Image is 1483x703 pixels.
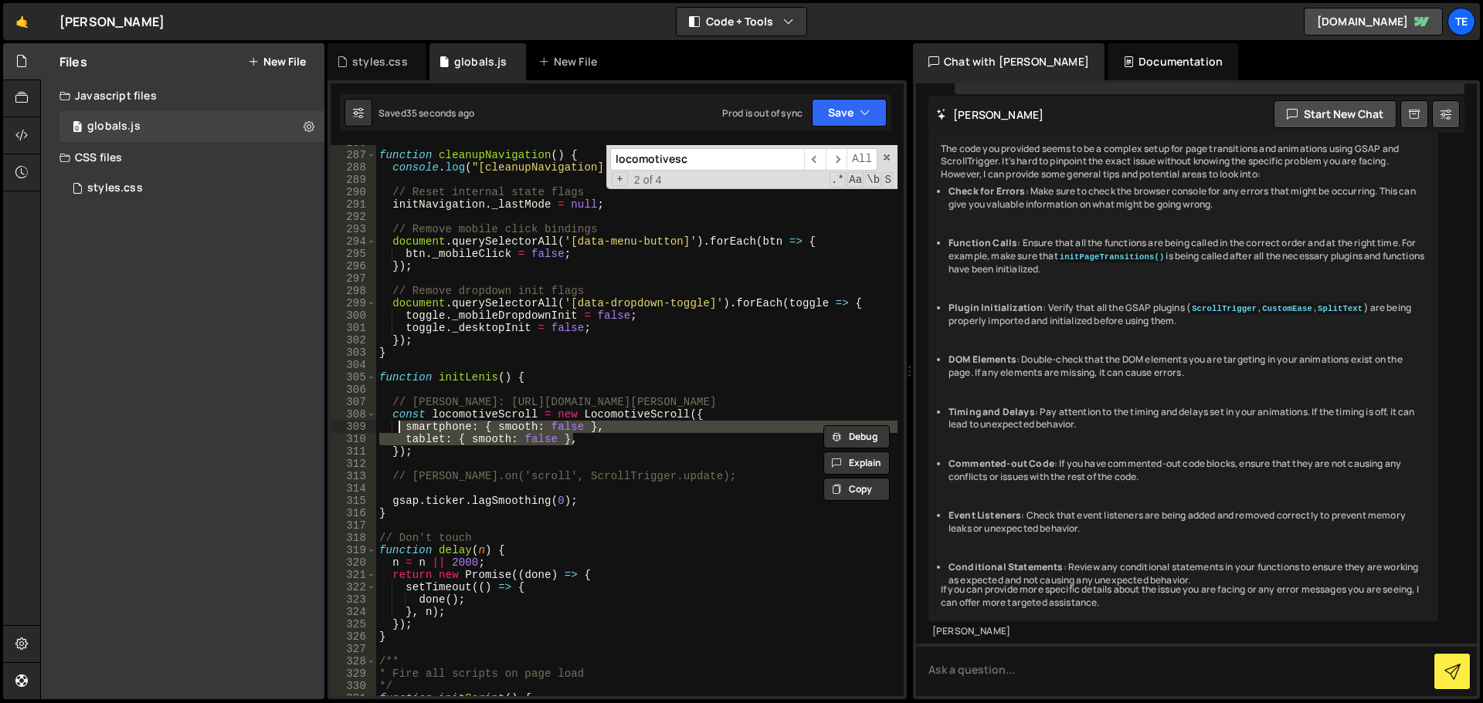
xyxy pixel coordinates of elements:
div: 306 [331,384,376,396]
div: 297 [331,272,376,285]
strong: Function Calls [949,236,1017,249]
div: Documentation [1108,43,1238,80]
code: ScrollTrigger [1190,303,1258,314]
div: 316 [331,507,376,519]
div: 304 [331,359,376,371]
div: 329 [331,668,376,680]
div: 327 [331,643,376,655]
button: Debug [823,425,890,448]
strong: Event Listeners [949,509,1021,522]
li: : Check that event listeners are being added and removed correctly to prevent memory leaks or une... [949,509,1426,536]
div: Saved [378,106,474,120]
button: Explain [823,451,890,475]
div: 330 [331,680,376,692]
div: Te [1447,8,1475,35]
div: 315 [331,495,376,507]
div: 305 [331,371,376,384]
div: Prod is out of sync [722,106,803,120]
span: 2 of 4 [628,174,668,186]
strong: Timing and Delays [949,405,1035,418]
div: 287 [331,149,376,161]
code: initPageTransitions() [1058,252,1166,262]
div: The code you provided seems to be a complex setup for page transitions and animations using GSAP ... [928,130,1438,622]
div: styles.css [352,54,408,69]
li: : Review any conditional statements in your functions to ensure they are working as expected and ... [949,561,1426,587]
div: 312 [331,458,376,470]
div: 319 [331,544,376,556]
div: 314 [331,482,376,495]
div: New File [538,54,603,69]
strong: Plugin Initialization [949,301,1043,314]
button: Start new chat [1274,100,1396,128]
li: : Pay attention to the timing and delays set in your animations. If the timing is off, it can lea... [949,406,1426,432]
code: CustomEase [1261,303,1314,314]
div: 326 [331,630,376,643]
div: 16160/43441.css [59,173,324,204]
span: CaseSensitive Search [847,172,864,188]
div: 308 [331,408,376,421]
div: 289 [331,174,376,186]
div: Chat with [PERSON_NAME] [913,43,1105,80]
div: 291 [331,198,376,211]
li: : Double-check that the DOM elements you are targeting in your animations exist on the page. If a... [949,353,1426,380]
div: 295 [331,248,376,260]
input: Search for [610,148,804,171]
div: 309 [331,421,376,433]
div: 328 [331,655,376,668]
div: 294 [331,235,376,248]
div: 307 [331,396,376,408]
div: 302 [331,334,376,346]
span: RegExp Search [830,172,846,188]
div: 16160/43434.js [59,111,324,142]
div: 290 [331,186,376,198]
li: : Verify that all the GSAP plugins ( , , ) are being properly imported and initialized before usi... [949,302,1426,328]
div: globals.js [87,120,141,134]
li: : If you have commented-out code blocks, ensure that they are not causing any conflicts or issues... [949,458,1426,484]
strong: DOM Elements [949,353,1016,366]
div: 293 [331,223,376,235]
div: globals.js [454,54,507,69]
div: 300 [331,309,376,322]
div: 322 [331,581,376,593]
h2: [PERSON_NAME] [936,107,1044,122]
button: Code + Tools [677,8,806,35]
div: 320 [331,556,376,569]
span: Search In Selection [883,172,893,188]
div: 313 [331,470,376,482]
code: SplitText [1316,303,1364,314]
strong: Conditional Statements [949,560,1064,573]
span: Toggle Replace mode [612,172,628,186]
div: 323 [331,593,376,606]
div: 292 [331,211,376,223]
div: [PERSON_NAME] [932,625,1434,638]
div: 298 [331,285,376,297]
div: 318 [331,532,376,544]
div: 35 seconds ago [406,106,474,120]
span: ​ [826,148,847,171]
span: Alt-Enter [847,148,877,171]
a: 🤙 [3,3,41,40]
h2: Files [59,53,87,70]
li: : Make sure to check the browser console for any errors that might be occurring. This can give yo... [949,185,1426,211]
div: 310 [331,433,376,445]
div: [PERSON_NAME] [59,12,165,31]
div: 325 [331,618,376,630]
button: New File [248,56,306,68]
strong: Check for Errors [949,184,1026,198]
div: 296 [331,260,376,272]
div: Javascript files [41,80,324,111]
div: 311 [331,445,376,458]
li: : Ensure that all the functions are being called in the correct order and at the right time. For ... [949,237,1426,275]
button: Copy [823,478,890,501]
a: [DOMAIN_NAME] [1304,8,1443,35]
div: 303 [331,346,376,359]
span: Whole Word Search [865,172,881,188]
button: Save [812,99,887,127]
span: ​ [804,148,826,171]
div: 288 [331,161,376,174]
div: CSS files [41,142,324,173]
div: styles.css [87,181,143,195]
span: 0 [73,122,82,134]
strong: Commented-out Code [949,457,1054,470]
div: 299 [331,297,376,309]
